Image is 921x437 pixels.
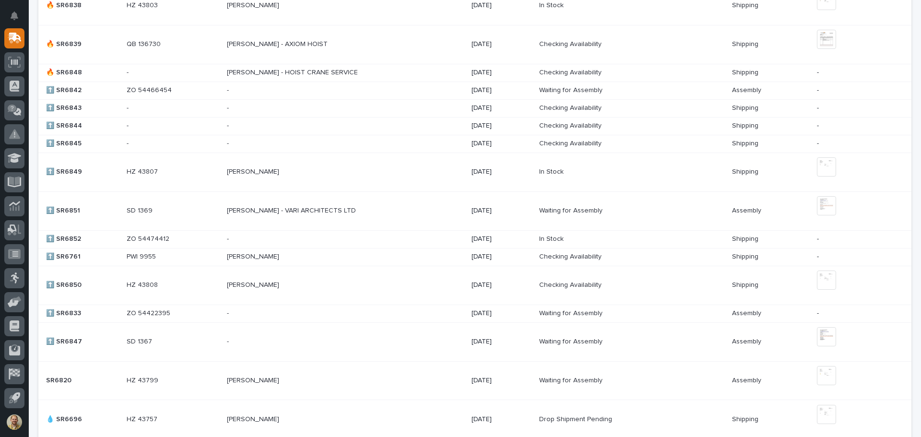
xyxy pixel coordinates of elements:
p: In Stock [539,233,566,243]
p: 🔥 SR6848 [46,67,84,77]
p: ⬆️ SR6852 [46,233,83,243]
p: Assembly [732,336,763,346]
tr: ⬆️ SR6849⬆️ SR6849 HZ 43807HZ 43807 [PERSON_NAME][PERSON_NAME] [DATE]In StockIn Stock ShippingShi... [38,153,911,191]
p: - [817,69,896,77]
p: - [817,140,896,148]
p: - [127,138,130,148]
p: Shipping [732,233,760,243]
tr: ⬆️ SR6847⬆️ SR6847 SD 1367SD 1367 -- [DATE]Waiting for AssemblyWaiting for Assembly AssemblyAssembly [38,322,911,361]
p: [DATE] [472,377,532,385]
p: HZ 43808 [127,279,160,289]
p: Assembly [732,205,763,215]
p: - [227,120,231,130]
p: [PERSON_NAME] - VARI ARCHITECTS LTD [227,205,358,215]
p: [DATE] [472,338,532,346]
div: Notifications [12,12,24,27]
p: SR6820 [46,375,73,385]
p: 💧 SR6696 [46,413,84,424]
p: [DATE] [472,168,532,176]
p: Assembly [732,84,763,94]
p: [DATE] [472,309,532,318]
p: Checking Availability [539,102,603,112]
p: - [227,307,231,318]
p: ⬆️ SR6851 [46,205,82,215]
p: Checking Availability [539,67,603,77]
tr: ⬆️ SR6852⬆️ SR6852 ZO 54474412ZO 54474412 -- [DATE]In StockIn Stock ShippingShipping - [38,230,911,248]
p: - [227,336,231,346]
p: [DATE] [472,86,532,94]
p: [PERSON_NAME] - HOIST CRANE SERVICE [227,67,360,77]
p: Waiting for Assembly [539,307,604,318]
p: ⬆️ SR6847 [46,336,84,346]
p: ⬆️ SR6844 [46,120,84,130]
p: HZ 43799 [127,375,160,385]
tr: ⬆️ SR6842⬆️ SR6842 ZO 54466454ZO 54466454 -- [DATE]Waiting for AssemblyWaiting for Assembly Assem... [38,82,911,99]
p: - [127,102,130,112]
p: ⬆️ SR6833 [46,307,83,318]
tr: ⬆️ SR6845⬆️ SR6845 -- -- [DATE]Checking AvailabilityChecking Availability ShippingShipping - [38,135,911,153]
p: Shipping [732,138,760,148]
p: Shipping [732,120,760,130]
p: Shipping [732,279,760,289]
p: 🔥 SR6839 [46,38,83,48]
tr: 🔥 SR6839🔥 SR6839 QB 136730QB 136730 [PERSON_NAME] - AXIOM HOIST[PERSON_NAME] - AXIOM HOIST [DATE]... [38,25,911,64]
p: QB 136730 [127,38,163,48]
p: [DATE] [472,40,532,48]
p: [DATE] [472,122,532,130]
p: - [127,67,130,77]
p: [DATE] [472,104,532,112]
p: - [817,253,896,261]
p: Checking Availability [539,38,603,48]
button: Notifications [4,6,24,26]
p: ⬆️ SR6845 [46,138,83,148]
p: Checking Availability [539,120,603,130]
p: ⬆️ SR6850 [46,279,83,289]
p: - [817,235,896,243]
p: Drop Shipment Pending [539,413,614,424]
tr: ⬆️ SR6761⬆️ SR6761 PWI 9955PWI 9955 [PERSON_NAME][PERSON_NAME] [DATE]Checking AvailabilityCheckin... [38,248,911,266]
p: - [227,84,231,94]
p: ⬆️ SR6842 [46,84,83,94]
p: ZO 54422395 [127,307,172,318]
p: [DATE] [472,235,532,243]
p: HZ 43757 [127,413,159,424]
button: users-avatar [4,412,24,432]
p: [DATE] [472,281,532,289]
p: [PERSON_NAME] [227,279,281,289]
tr: 🔥 SR6848🔥 SR6848 -- [PERSON_NAME] - HOIST CRANE SERVICE[PERSON_NAME] - HOIST CRANE SERVICE [DATE]... [38,64,911,82]
p: - [817,122,896,130]
p: ⬆️ SR6843 [46,102,83,112]
tr: ⬆️ SR6851⬆️ SR6851 SD 1369SD 1369 [PERSON_NAME] - VARI ARCHITECTS LTD[PERSON_NAME] - VARI ARCHITE... [38,191,911,230]
p: SD 1369 [127,205,154,215]
tr: ⬆️ SR6844⬆️ SR6844 -- -- [DATE]Checking AvailabilityChecking Availability ShippingShipping - [38,117,911,135]
tr: SR6820SR6820 HZ 43799HZ 43799 [PERSON_NAME][PERSON_NAME] [DATE]Waiting for AssemblyWaiting for As... [38,361,911,400]
p: [DATE] [472,415,532,424]
p: SD 1367 [127,336,154,346]
p: Shipping [732,102,760,112]
p: Shipping [732,413,760,424]
tr: ⬆️ SR6850⬆️ SR6850 HZ 43808HZ 43808 [PERSON_NAME][PERSON_NAME] [DATE]Checking AvailabilityCheckin... [38,266,911,305]
p: Shipping [732,166,760,176]
p: Shipping [732,38,760,48]
p: - [817,309,896,318]
p: Waiting for Assembly [539,205,604,215]
p: ZO 54474412 [127,233,171,243]
tr: ⬆️ SR6833⬆️ SR6833 ZO 54422395ZO 54422395 -- [DATE]Waiting for AssemblyWaiting for Assembly Assem... [38,305,911,322]
p: [DATE] [472,69,532,77]
p: - [227,102,231,112]
p: Waiting for Assembly [539,84,604,94]
p: [PERSON_NAME] [227,251,281,261]
p: Waiting for Assembly [539,375,604,385]
p: Checking Availability [539,251,603,261]
p: - [817,104,896,112]
p: Shipping [732,251,760,261]
p: ⬆️ SR6761 [46,251,83,261]
p: - [227,138,231,148]
p: - [127,120,130,130]
p: [PERSON_NAME] [227,375,281,385]
p: In Stock [539,166,566,176]
p: [PERSON_NAME] - AXIOM HOIST [227,38,330,48]
p: - [227,233,231,243]
p: Assembly [732,307,763,318]
p: ⬆️ SR6849 [46,166,84,176]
